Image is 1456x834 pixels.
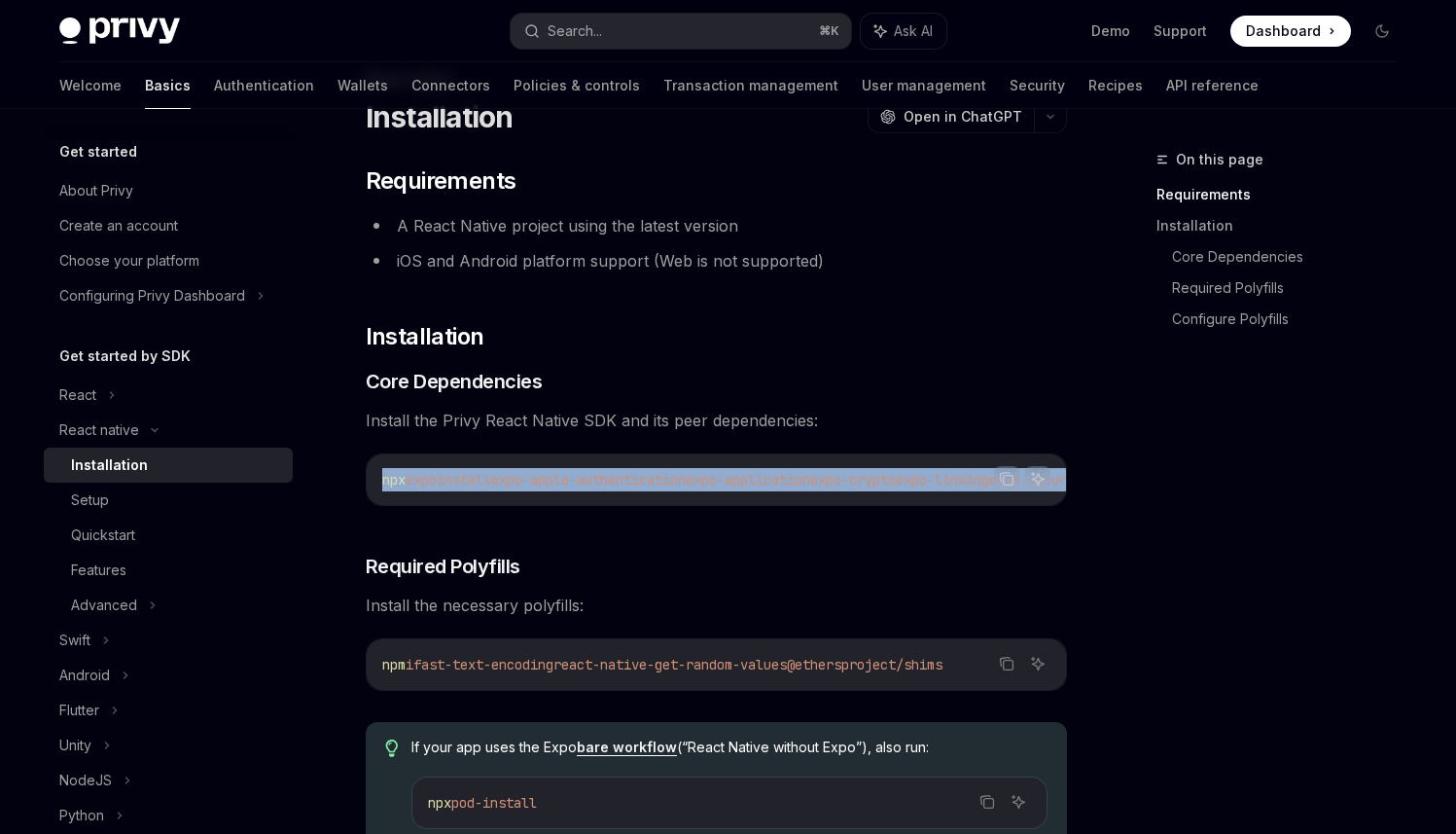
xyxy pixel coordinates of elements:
[411,62,490,109] a: Connectors
[59,18,180,45] img: dark logo
[1172,304,1413,335] a: Configure Polyfills
[1091,21,1130,41] a: Demo
[366,212,1067,239] li: A React Native project using the latest version
[1166,62,1259,109] a: API reference
[366,99,514,134] h1: Installation
[1172,241,1413,272] a: Core Dependencies
[1172,272,1413,304] a: Required Polyfills
[71,453,148,477] div: Installation
[994,651,1019,676] button: Copy the contents from the code block
[663,62,838,109] a: Transaction management
[1367,16,1398,47] button: Toggle dark mode
[44,208,293,243] a: Create an account
[411,738,1047,757] span: If your app uses the Expo (“React Native without Expo”), also run:
[861,14,946,49] button: Ask AI
[59,383,96,407] div: React
[1088,62,1143,109] a: Recipes
[366,553,520,580] span: Required Polyfills
[994,466,1019,491] button: Copy the contents from the code block
[406,656,413,673] span: i
[59,62,122,109] a: Welcome
[366,247,1067,274] li: iOS and Android platform support (Web is not supported)
[1176,148,1263,171] span: On this page
[904,107,1022,127] span: Open in ChatGPT
[787,656,942,673] span: @ethersproject/shims
[337,62,388,109] a: Wallets
[548,19,602,43] div: Search...
[511,14,851,49] button: Search...⌘K
[366,368,543,395] span: Core Dependencies
[989,471,1121,489] span: expo-secure-store
[1025,651,1050,676] button: Ask AI
[71,594,137,617] div: Advanced
[145,62,191,109] a: Basics
[451,794,537,812] span: pod-install
[59,140,137,163] h5: Get started
[59,344,191,368] h5: Get started by SDK
[59,769,112,792] div: NodeJS
[577,739,677,756] a: bare workflow
[1230,16,1351,47] a: Dashboard
[1246,21,1321,41] span: Dashboard
[686,471,810,489] span: expo-application
[894,21,933,41] span: Ask AI
[71,524,135,547] div: Quickstart
[366,165,516,197] span: Requirements
[382,656,406,673] span: npm
[59,629,90,652] div: Swift
[862,62,986,109] a: User management
[366,321,484,352] span: Installation
[406,471,437,489] span: expo
[71,489,109,512] div: Setup
[59,284,245,308] div: Configuring Privy Dashboard
[59,664,110,687] div: Android
[896,471,989,489] span: expo-linking
[44,448,293,483] a: Installation
[59,179,133,202] div: About Privy
[214,62,314,109] a: Authentication
[44,173,293,208] a: About Privy
[868,100,1034,133] button: Open in ChatGPT
[1010,62,1065,109] a: Security
[810,471,896,489] span: expo-crypto
[1006,789,1031,815] button: Ask AI
[1156,210,1413,241] a: Installation
[437,471,491,489] span: install
[413,656,553,673] span: fast-text-encoding
[59,214,178,237] div: Create an account
[71,559,126,582] div: Features
[59,249,199,272] div: Choose your platform
[44,518,293,553] a: Quickstart
[44,553,293,588] a: Features
[59,734,91,757] div: Unity
[59,418,139,442] div: React native
[366,592,1067,619] span: Install the necessary polyfills:
[1156,179,1413,210] a: Requirements
[44,483,293,518] a: Setup
[366,407,1067,434] span: Install the Privy React Native SDK and its peer dependencies:
[44,243,293,278] a: Choose your platform
[975,789,1000,815] button: Copy the contents from the code block
[1154,21,1207,41] a: Support
[59,699,99,722] div: Flutter
[385,740,399,757] svg: Tip
[514,62,640,109] a: Policies & controls
[382,471,406,489] span: npx
[59,804,104,827] div: Python
[819,23,839,39] span: ⌘ K
[1025,466,1050,491] button: Ask AI
[491,471,686,489] span: expo-apple-authentication
[428,794,451,812] span: npx
[553,656,787,673] span: react-native-get-random-values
